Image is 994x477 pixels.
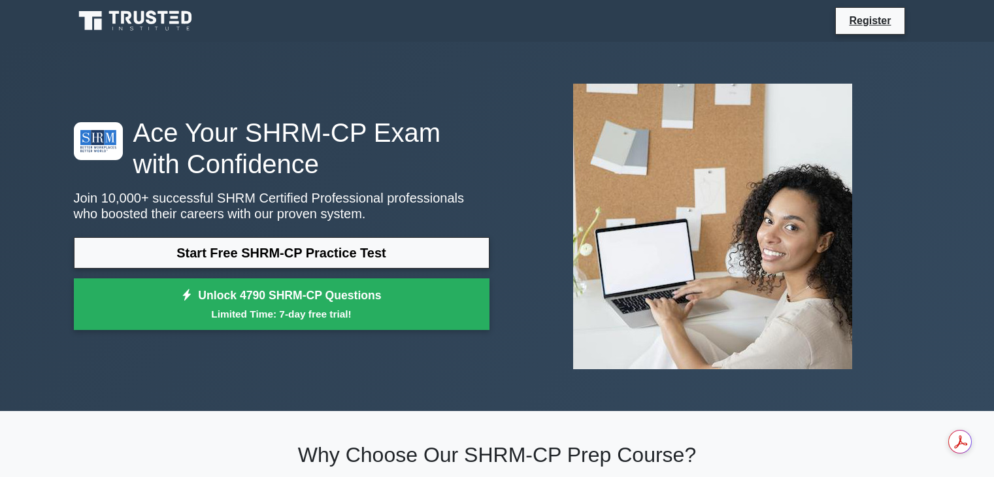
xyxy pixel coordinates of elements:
[74,117,489,180] h1: Ace Your SHRM-CP Exam with Confidence
[74,237,489,269] a: Start Free SHRM-CP Practice Test
[841,12,899,29] a: Register
[90,306,473,321] small: Limited Time: 7-day free trial!
[74,278,489,331] a: Unlock 4790 SHRM-CP QuestionsLimited Time: 7-day free trial!
[74,442,921,467] h2: Why Choose Our SHRM-CP Prep Course?
[74,190,489,222] p: Join 10,000+ successful SHRM Certified Professional professionals who boosted their careers with ...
